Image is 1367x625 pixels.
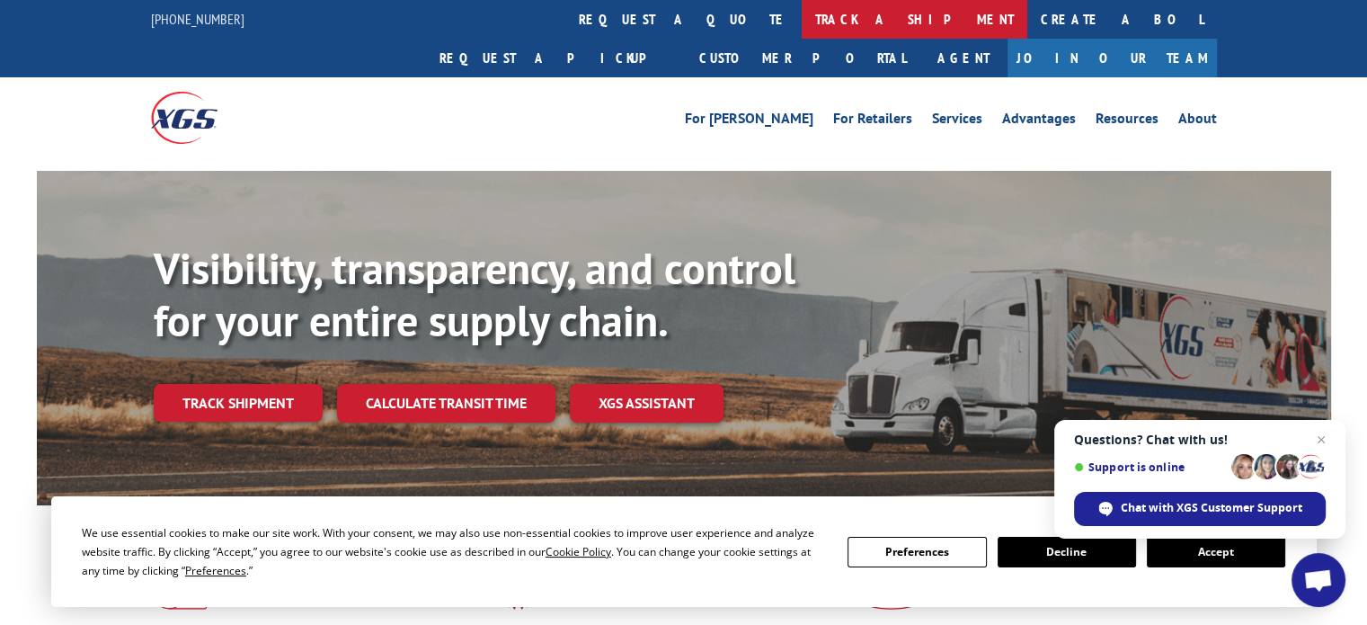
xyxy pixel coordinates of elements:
span: Cookie Policy [546,544,611,559]
a: Agent [919,39,1007,77]
a: Advantages [1002,112,1076,131]
a: Services [932,112,982,131]
a: Join Our Team [1007,39,1217,77]
a: Calculate transit time [337,384,555,423]
a: Track shipment [154,384,323,422]
div: Open chat [1292,553,1345,607]
b: Visibility, transparency, and control for your entire supply chain. [154,240,795,348]
span: Support is online [1074,460,1225,474]
span: Questions? Chat with us! [1074,433,1326,447]
a: Resources [1096,112,1158,131]
a: Request a pickup [426,39,686,77]
div: We use essential cookies to make our site work. With your consent, we may also use non-essential ... [82,523,826,580]
a: For Retailers [833,112,912,131]
span: Preferences [185,563,246,578]
a: For [PERSON_NAME] [685,112,813,131]
button: Accept [1147,537,1285,567]
a: [PHONE_NUMBER] [151,10,244,28]
button: Preferences [848,537,986,567]
a: Customer Portal [686,39,919,77]
button: Decline [998,537,1136,567]
span: Close chat [1310,429,1332,451]
a: About [1178,112,1217,131]
a: XGS ASSISTANT [570,384,723,423]
div: Chat with XGS Customer Support [1074,492,1326,526]
div: Cookie Consent Prompt [51,496,1317,607]
span: Chat with XGS Customer Support [1121,500,1302,516]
